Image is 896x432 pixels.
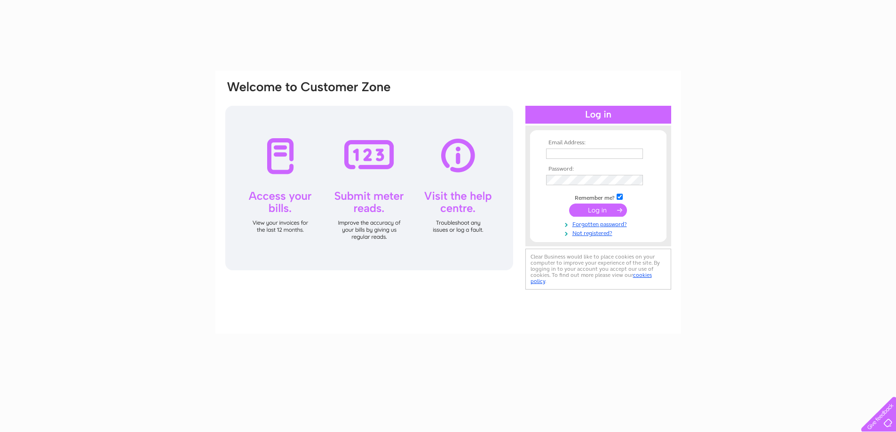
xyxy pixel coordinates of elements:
[544,140,653,146] th: Email Address:
[544,192,653,202] td: Remember me?
[546,219,653,228] a: Forgotten password?
[525,249,671,290] div: Clear Business would like to place cookies on your computer to improve your experience of the sit...
[544,166,653,173] th: Password:
[546,228,653,237] a: Not registered?
[531,272,652,284] a: cookies policy
[569,204,627,217] input: Submit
